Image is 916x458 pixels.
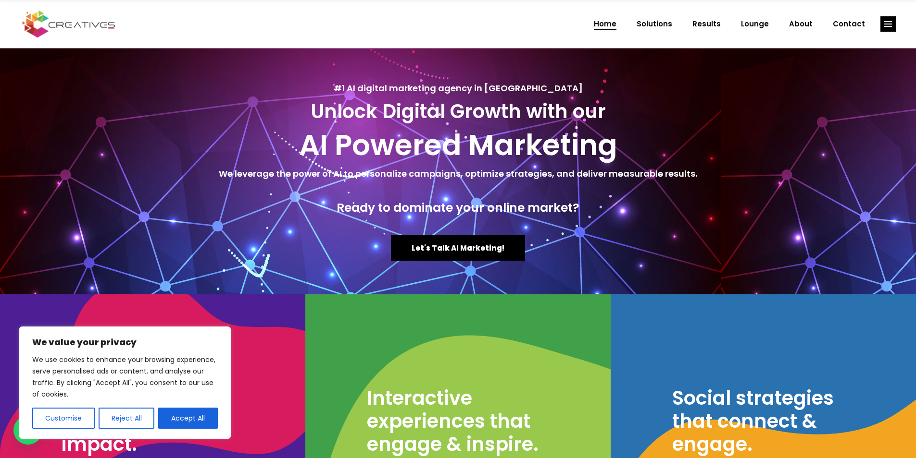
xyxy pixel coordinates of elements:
span: Lounge [741,12,769,36]
h4: Ready to dominate your online market? [10,201,906,215]
h2: AI Powered Marketing [10,128,906,162]
h3: Social strategies that connect & engage. [672,386,863,456]
a: Let's Talk AI Marketing! [391,235,525,261]
h3: Interactive experiences that engage & inspire. [367,386,558,456]
span: Results [692,12,721,36]
span: Let's Talk AI Marketing! [412,243,504,253]
a: Home [584,12,627,36]
a: Results [682,12,731,36]
a: Lounge [731,12,779,36]
div: WhatsApp contact [13,416,42,445]
h5: We leverage the power of AI to personalize campaigns, optimize strategies, and deliver measurable... [10,167,906,181]
a: About [779,12,823,36]
button: Customise [32,408,95,429]
div: We value your privacy [19,326,231,439]
button: Accept All [158,408,218,429]
span: Solutions [637,12,672,36]
img: Creatives [20,9,117,39]
h3: Unlock Digital Growth with our [10,100,906,123]
p: We use cookies to enhance your browsing experience, serve personalised ads or content, and analys... [32,354,218,400]
p: We value your privacy [32,337,218,348]
a: Solutions [627,12,682,36]
button: Reject All [99,408,155,429]
span: About [789,12,813,36]
span: Home [594,12,616,36]
h3: Big brand stories told differently to impact. [62,386,257,456]
a: link [880,16,896,32]
h5: #1 AI digital marketing agency in [GEOGRAPHIC_DATA] [10,82,906,95]
span: Contact [833,12,865,36]
a: Contact [823,12,875,36]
